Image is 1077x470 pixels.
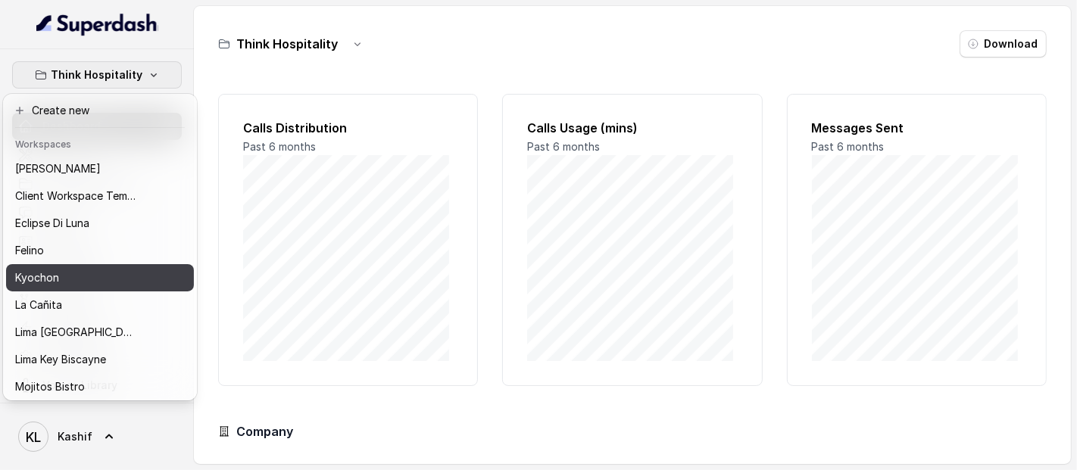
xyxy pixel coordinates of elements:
p: Kyochon [15,269,59,287]
header: Workspaces [6,131,194,155]
button: Think Hospitality [12,61,182,89]
p: Lima Key Biscayne [15,350,106,369]
p: Think Hospitality [52,66,143,84]
p: La Cañita [15,296,62,314]
p: Eclipse Di Luna [15,214,89,232]
button: Create new [6,97,194,124]
p: Mojitos Bistro [15,378,85,396]
p: Lima [GEOGRAPHIC_DATA] [15,323,136,341]
p: Felino [15,241,44,260]
p: [PERSON_NAME] [15,160,101,178]
p: Client Workspace Template [15,187,136,205]
div: Think Hospitality [3,94,197,400]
